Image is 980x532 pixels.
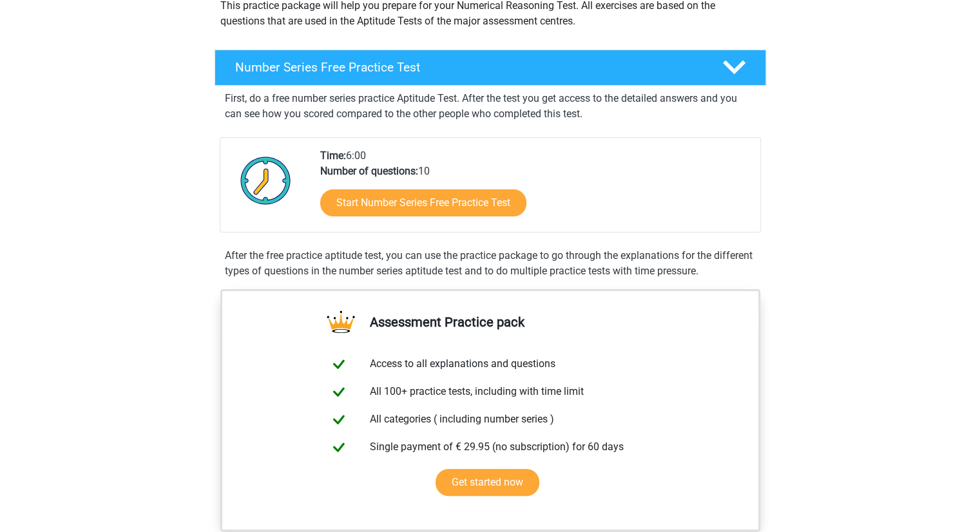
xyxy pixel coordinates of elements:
[320,189,526,216] a: Start Number Series Free Practice Test
[220,248,761,279] div: After the free practice aptitude test, you can use the practice package to go through the explana...
[320,149,346,162] b: Time:
[233,148,298,213] img: Clock
[235,60,702,75] h4: Number Series Free Practice Test
[311,148,760,232] div: 6:00 10
[320,165,418,177] b: Number of questions:
[209,50,771,86] a: Number Series Free Practice Test
[436,469,539,496] a: Get started now
[225,91,756,122] p: First, do a free number series practice Aptitude Test. After the test you get access to the detai...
